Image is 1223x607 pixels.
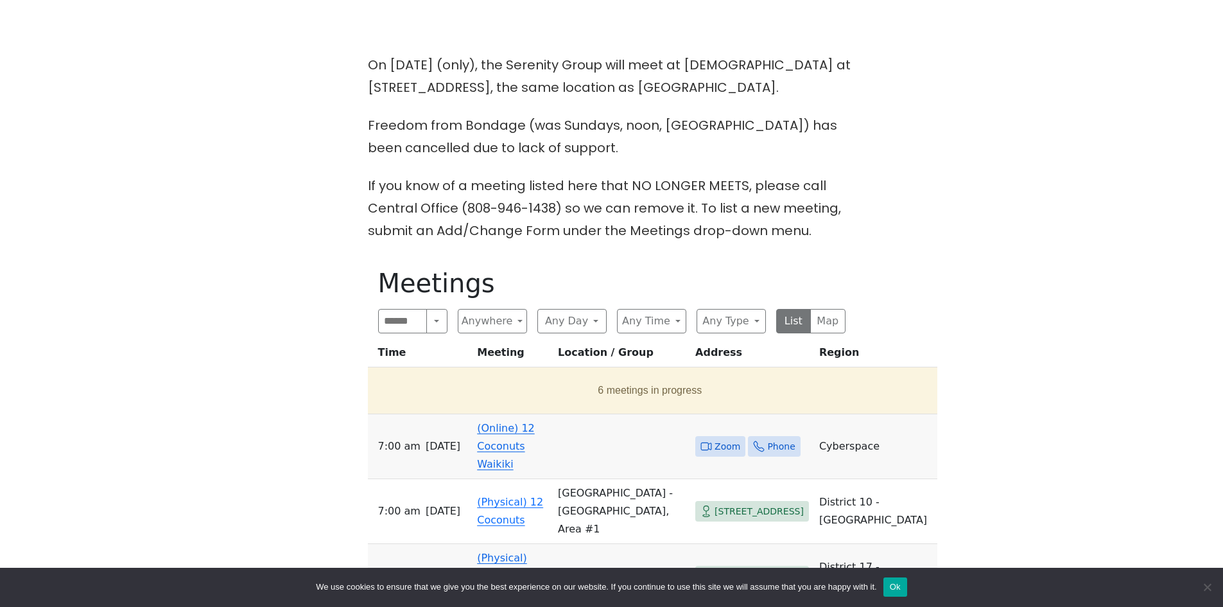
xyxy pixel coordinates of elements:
button: Any Time [617,309,686,333]
p: Freedom from Bondage (was Sundays, noon, [GEOGRAPHIC_DATA]) has been cancelled due to lack of sup... [368,114,856,159]
h1: Meetings [378,268,846,299]
p: If you know of a meeting listed here that NO LONGER MEETS, please call Central Office (808-946-14... [368,175,856,242]
th: Region [814,344,937,367]
span: 7:00 AM [378,502,421,520]
th: Meeting [472,344,553,367]
span: 7:00 AM [378,437,421,455]
p: On [DATE] (only), the Serenity Group will meet at [DEMOGRAPHIC_DATA] at [STREET_ADDRESS], the sam... [368,54,856,99]
span: [STREET_ADDRESS] [715,504,804,520]
td: District 10 - [GEOGRAPHIC_DATA] [814,479,937,544]
span: [DATE] [426,437,460,455]
span: [DATE] [426,502,460,520]
th: Time [368,344,473,367]
button: Ok [883,577,907,597]
button: Search [426,309,447,333]
a: (Online) 12 Coconuts Waikiki [477,422,535,470]
button: Anywhere [458,309,527,333]
span: No [1201,581,1213,594]
button: 6 meetings in progress [373,373,928,409]
button: List [776,309,811,333]
a: (Physical) Courage To Change [477,552,534,600]
a: (Physical) 12 Coconuts [477,496,543,526]
button: Map [810,309,846,333]
button: Any Day [537,309,607,333]
button: Any Type [697,309,766,333]
span: Phone [767,439,795,455]
span: We use cookies to ensure that we give you the best experience on our website. If you continue to ... [316,581,876,594]
span: Zoom [715,439,740,455]
td: Cyberspace [814,414,937,479]
th: Address [690,344,814,367]
th: Location / Group [553,344,690,367]
input: Search [378,309,428,333]
td: [GEOGRAPHIC_DATA] - [GEOGRAPHIC_DATA], Area #1 [553,479,690,544]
